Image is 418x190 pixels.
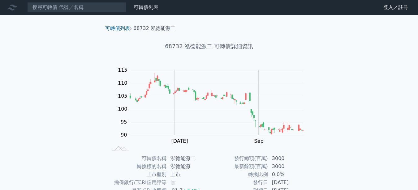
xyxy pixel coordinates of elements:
[118,106,127,112] tspan: 100
[268,171,311,179] td: 0.0%
[254,138,263,144] tspan: Sep
[167,163,209,171] td: 泓德能源
[171,138,188,144] tspan: [DATE]
[209,171,268,179] td: 轉換比例
[209,154,268,163] td: 發行總額(百萬)
[268,154,311,163] td: 3000
[378,2,413,12] a: 登入／註冊
[114,67,312,157] g: Chart
[121,119,127,125] tspan: 95
[167,154,209,163] td: 泓德能源二
[27,2,126,13] input: 搜尋可轉債 代號／名稱
[121,132,127,138] tspan: 90
[170,179,175,185] span: 無
[108,171,167,179] td: 上市櫃別
[209,179,268,187] td: 發行日
[134,4,158,10] a: 可轉債列表
[108,163,167,171] td: 轉換標的名稱
[118,67,127,73] tspan: 115
[105,25,130,31] a: 可轉債列表
[108,154,167,163] td: 可轉債名稱
[118,80,127,86] tspan: 110
[268,163,311,171] td: 3000
[209,163,268,171] td: 最新餘額(百萬)
[108,179,167,187] td: 擔保銀行/TCRI信用評等
[268,179,311,187] td: [DATE]
[105,25,132,32] li: ›
[118,93,127,99] tspan: 105
[167,171,209,179] td: 上市
[133,25,175,32] li: 68732 泓德能源二
[100,42,318,51] h1: 68732 泓德能源二 可轉債詳細資訊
